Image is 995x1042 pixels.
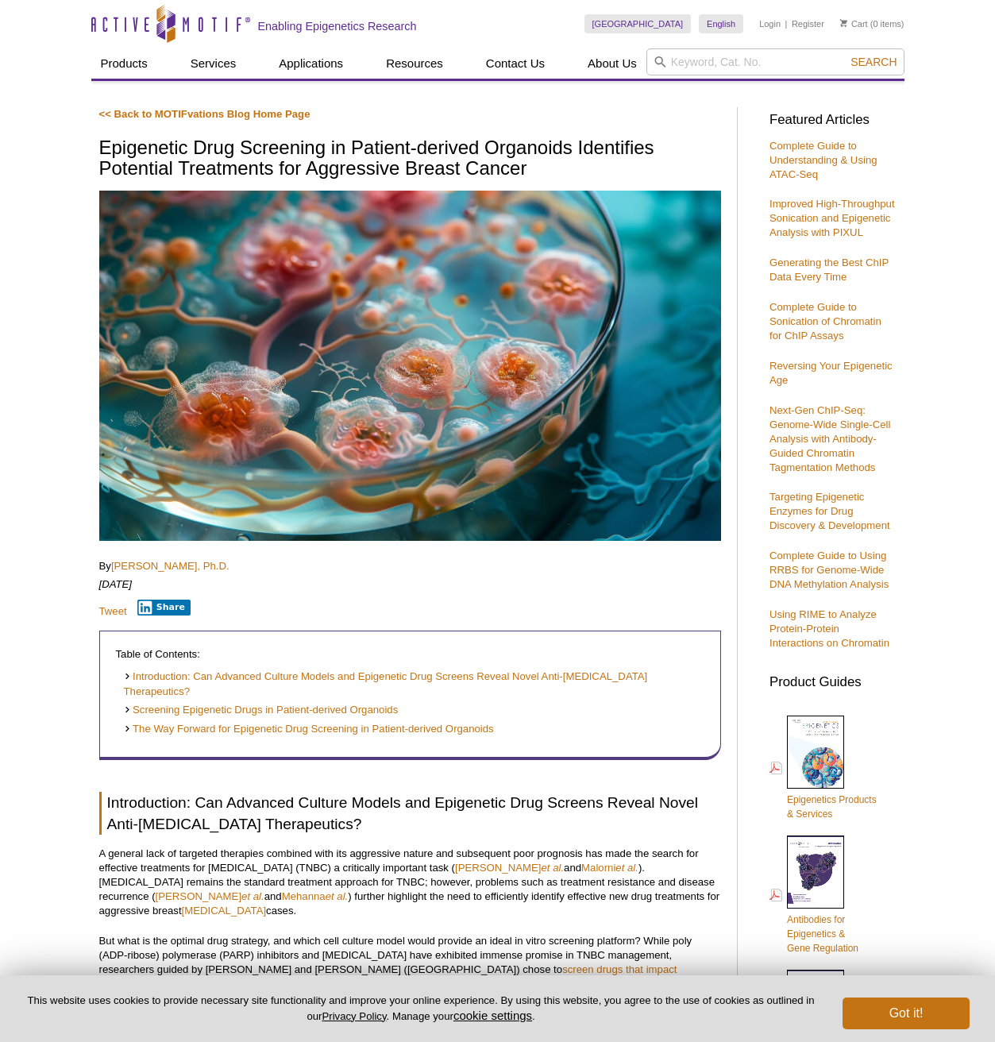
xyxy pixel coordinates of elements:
a: Antibodies forEpigenetics &Gene Regulation [769,834,858,957]
button: Search [846,55,901,69]
li: | [785,14,788,33]
li: (0 items) [840,14,904,33]
em: [DATE] [99,578,133,590]
a: English [699,14,743,33]
input: Keyword, Cat. No. [646,48,904,75]
p: By [99,559,721,573]
h3: Featured Articles [769,114,897,127]
a: Login [759,18,781,29]
a: Next-Gen ChIP-Seq: Genome-Wide Single-Cell Analysis with Antibody-Guided Chromatin Tagmentation M... [769,404,890,473]
span: Antibodies for Epigenetics & Gene Regulation [787,914,858,954]
h2: Enabling Epigenetics Research [258,19,417,33]
p: Table of Contents: [116,647,704,662]
button: cookie settings [453,1009,532,1022]
em: et al. [241,890,264,902]
span: Search [850,56,897,68]
a: Complete Guide to Understanding & Using ATAC-Seq [769,140,877,180]
a: Tweet [99,605,127,617]
h1: Epigenetic Drug Screening in Patient-derived Organoids Identifies Potential Treatments for Aggres... [99,137,721,181]
a: Introduction: Can Advanced Culture Models and Epigenetic Drug Screens Reveal Novel Anti-[MEDICAL_... [124,670,689,699]
a: Improved High-Throughput Sonication and Epigenetic Analysis with PIXUL [769,198,895,238]
p: This website uses cookies to provide necessary site functionality and improve your online experie... [25,994,816,1024]
img: Your Cart [840,19,847,27]
a: Complete Guide to Using RRBS for Genome-Wide DNA Methylation Analysis [769,550,889,590]
a: Products [91,48,157,79]
a: Generating the Best ChIP Data Every Time [769,257,889,283]
h3: Product Guides [769,666,897,689]
em: et al. [541,862,564,874]
h2: Introduction: Can Advanced Culture Models and Epigenetic Drug Screens Reveal Novel Anti-[MEDICAL_... [99,792,721,835]
a: Screening Epigenetic Drugs in Patient-derived Organoids [124,703,399,718]
a: screen drugs that impact epigenetic processes [99,963,677,990]
a: Privacy Policy [322,1010,386,1022]
img: Abs_epi_2015_cover_web_70x200 [787,836,844,909]
a: Cart [840,18,868,29]
span: Epigenetics Products & Services [787,794,877,820]
img: Organoids [99,191,721,541]
a: The Way Forward for Epigenetic Drug Screening in Patient-derived Organoids [124,722,494,737]
a: Mehannaet al. [282,890,349,902]
a: Reversing Your Epigenetic Age [769,360,893,386]
a: Applications [269,48,353,79]
a: Contact Us [476,48,554,79]
button: Got it! [843,998,970,1029]
a: << Back to MOTIFvations Blog Home Page [99,108,310,120]
a: Resources [376,48,453,79]
em: et al. [326,890,349,902]
button: Share [137,600,191,616]
a: Malorniet al. [581,862,638,874]
a: [PERSON_NAME]et al. [156,890,264,902]
a: About Us [578,48,646,79]
p: A general lack of targeted therapies combined with its aggressive nature and subsequent poor prog... [99,847,721,918]
a: Register [792,18,824,29]
img: Epi_brochure_140604_cover_web_70x200 [787,716,844,789]
em: et al. [615,862,638,874]
a: [PERSON_NAME], Ph.D. [111,560,229,572]
a: Complete Guide to Sonication of Chromatin for ChIP Assays [769,301,881,342]
a: [GEOGRAPHIC_DATA] [584,14,692,33]
a: Using RIME to Analyze Protein-Protein Interactions on Chromatin [769,608,889,649]
a: [MEDICAL_DATA] [182,905,267,917]
a: Epigenetics Products& Services [769,714,877,823]
a: Services [181,48,246,79]
a: Targeting Epigenetic Enzymes for Drug Discovery & Development [769,491,890,531]
a: [PERSON_NAME]et al. [455,862,564,874]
